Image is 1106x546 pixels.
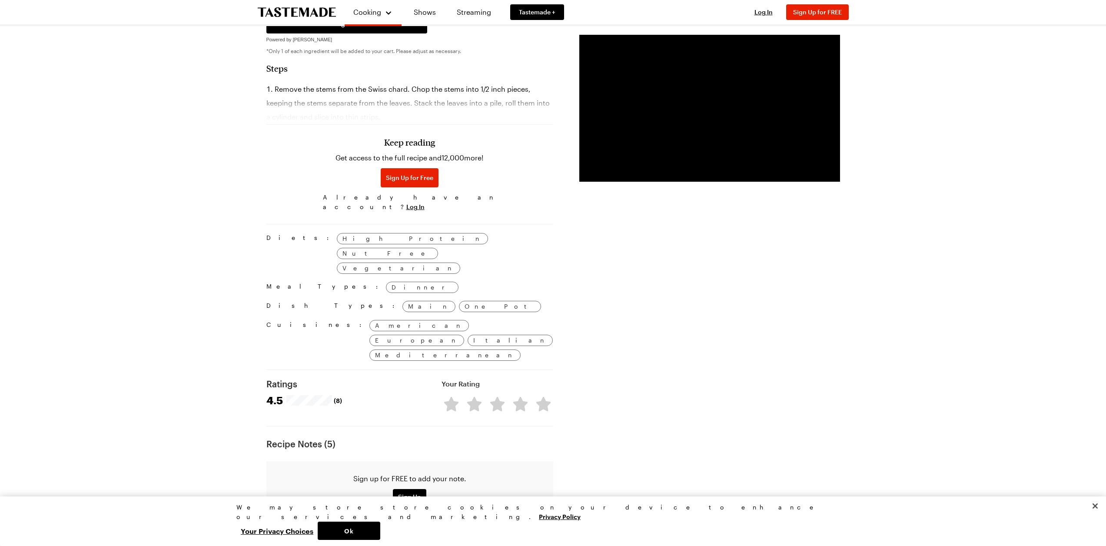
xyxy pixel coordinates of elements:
[392,283,453,292] span: Dinner
[375,350,515,360] span: Mediterranean
[519,8,555,17] span: Tastemade +
[266,63,553,73] h2: Steps
[342,234,482,243] span: High Protein
[465,302,535,311] span: One Pot
[386,173,433,182] span: Sign Up for Free
[337,263,460,274] a: Vegetarian
[398,493,421,501] span: Sign Up
[266,47,553,54] p: *Only 1 of each ingredient will be added to your cart. Please adjust as necessary.
[334,396,342,405] span: (8)
[266,82,553,124] li: Remove the stems from the Swiss chard. Chop the stems into 1/2 inch pieces, keeping the stems sep...
[266,34,332,43] a: Powered by [PERSON_NAME]
[342,249,432,258] span: Nut Free
[236,503,862,540] div: Privacy
[369,350,521,361] a: Mediterranean
[406,203,425,211] button: Log In
[335,153,484,163] p: Get access to the full recipe and 12,000 more!
[369,320,469,331] a: American
[384,137,435,147] h3: Keep reading
[236,503,862,522] div: We may store store cookies on your device to enhance our services and marketing.
[381,168,438,187] button: Sign Up for Free
[337,233,488,244] a: High Protein
[258,7,336,17] a: To Tastemade Home Page
[375,336,458,345] span: European
[393,489,426,505] button: Sign Up
[318,522,380,540] button: Ok
[337,248,438,259] a: Nut Free
[786,4,849,20] button: Sign Up for FREE
[286,397,342,404] div: 4.5/5 stars from 8 reviews
[375,321,463,330] span: American
[353,3,393,21] button: Cooking
[342,263,455,273] span: Vegetarian
[408,302,450,311] span: Main
[273,473,546,484] p: Sign up for FREE to add your note.
[442,379,480,389] h4: Your Rating
[1086,496,1105,516] button: Close
[386,282,458,293] a: Dinner
[369,335,464,346] a: European
[266,320,366,361] span: Cuisines:
[510,4,564,20] a: Tastemade +
[266,282,382,293] span: Meal Types:
[266,301,399,312] span: Dish Types:
[579,35,840,182] video-js: Video Player
[266,233,333,274] span: Diets:
[266,379,342,389] h4: Ratings
[459,301,541,312] a: One Pot
[754,8,773,16] span: Log In
[468,335,553,346] a: Italian
[793,8,842,16] span: Sign Up for FREE
[266,394,283,406] span: 4.5
[266,37,332,42] span: Powered by [PERSON_NAME]
[402,301,455,312] a: Main
[323,193,497,212] span: Already have an account?
[539,512,581,520] a: More information about your privacy, opens in a new tab
[473,336,547,345] span: Italian
[746,8,781,17] button: Log In
[266,439,553,449] h4: Recipe Notes ( 5 )
[236,522,318,540] button: Your Privacy Choices
[353,8,381,16] span: Cooking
